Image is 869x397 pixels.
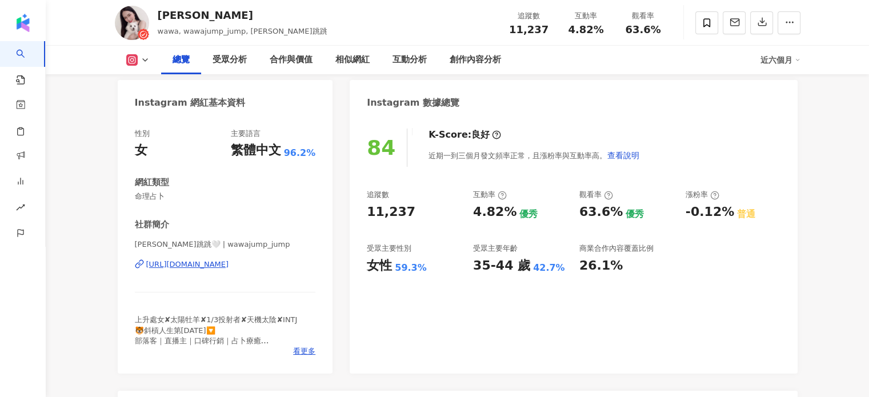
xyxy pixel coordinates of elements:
div: 女性 [367,257,392,275]
span: 11,237 [509,23,548,35]
div: 63.6% [579,203,623,221]
span: 4.82% [568,24,603,35]
span: [PERSON_NAME]跳跳🤍 | wawajump_jump [135,239,316,250]
div: 互動分析 [393,53,427,67]
img: KOL Avatar [115,6,149,40]
span: 查看說明 [607,151,639,160]
div: 84 [367,136,395,159]
div: 觀看率 [579,190,613,200]
div: 網紅類型 [135,177,169,189]
div: 繁體中文 [231,142,281,159]
span: wawa, wawajump_jump, [PERSON_NAME]跳跳 [158,27,327,35]
div: 互動率 [473,190,507,200]
div: 追蹤數 [507,10,551,22]
div: 合作與價值 [270,53,313,67]
div: 女 [135,142,147,159]
span: 上升處女✘太陽牡羊✘1/3投射者✘天機太陰✘INTJ 🐯斜槓人生第[DATE]🔽 部落客｜直播主｜口碑行銷｜占卜療癒 🐯直播帶貨/代播 合作請洽📪小盒子或𝔼-𝕄𝕒𝕚𝕝 🤍塔羅𝕩水晶 @tarot... [135,315,298,396]
div: 59.3% [395,262,427,274]
div: K-Score : [429,129,501,141]
a: search [16,41,39,86]
div: 總覽 [173,53,190,67]
span: 63.6% [625,24,660,35]
div: 優秀 [626,208,644,220]
img: logo icon [14,14,32,32]
div: 受眾分析 [213,53,247,67]
div: 追蹤數 [367,190,389,200]
div: 近六個月 [760,51,800,69]
div: 主要語言 [231,129,261,139]
div: 42.7% [533,262,565,274]
div: 近期一到三個月發文頻率正常，且漲粉率與互動率高。 [429,144,640,167]
div: [URL][DOMAIN_NAME] [146,259,229,270]
div: 漲粉率 [686,190,719,200]
div: 26.1% [579,257,623,275]
button: 查看說明 [607,144,640,167]
div: 受眾主要性別 [367,243,411,254]
span: rise [16,196,25,222]
div: Instagram 數據總覽 [367,97,459,109]
div: 35-44 歲 [473,257,530,275]
div: 互動率 [564,10,608,22]
div: 社群簡介 [135,219,169,231]
div: 11,237 [367,203,415,221]
span: 96.2% [284,147,316,159]
div: Instagram 網紅基本資料 [135,97,246,109]
div: 創作內容分析 [450,53,501,67]
div: 普通 [737,208,755,220]
div: 優秀 [519,208,538,220]
div: -0.12% [686,203,734,221]
a: [URL][DOMAIN_NAME] [135,259,316,270]
div: 商業合作內容覆蓋比例 [579,243,654,254]
div: 良好 [471,129,490,141]
span: 命理占卜 [135,191,316,202]
span: 看更多 [293,346,315,356]
div: 相似網紅 [335,53,370,67]
div: [PERSON_NAME] [158,8,327,22]
div: 受眾主要年齡 [473,243,518,254]
div: 性別 [135,129,150,139]
div: 觀看率 [622,10,665,22]
div: 4.82% [473,203,516,221]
